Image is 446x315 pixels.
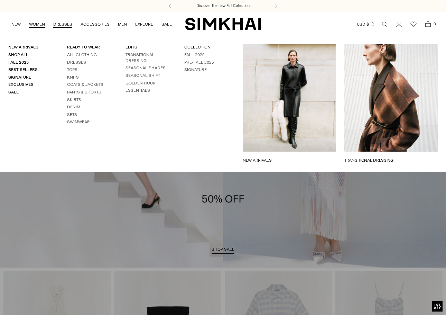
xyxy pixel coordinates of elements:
a: DRESSES [53,17,72,32]
a: NEW [11,17,21,32]
a: Go to the account page [392,17,406,31]
a: Open cart modal [421,17,435,31]
a: SALE [161,17,172,32]
a: EXPLORE [135,17,153,32]
a: WOMEN [29,17,45,32]
span: 0 [431,21,438,27]
a: Open search modal [378,17,391,31]
a: Discover the new Fall Collection [196,3,250,9]
a: SIMKHAI [185,17,261,31]
a: Wishlist [407,17,420,31]
a: ACCESSORIES [81,17,110,32]
a: MEN [118,17,127,32]
button: USD $ [357,17,375,32]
